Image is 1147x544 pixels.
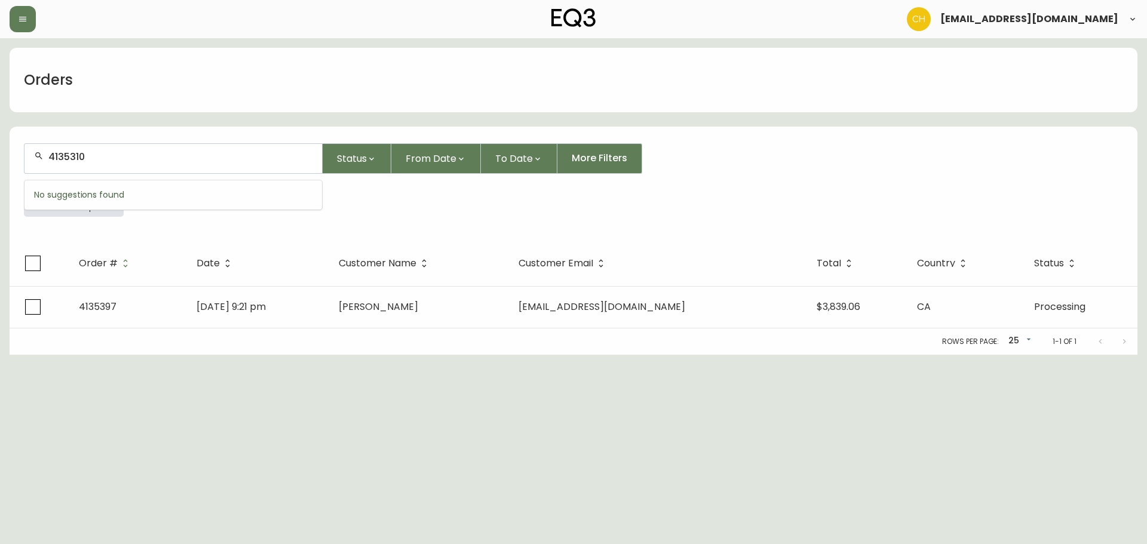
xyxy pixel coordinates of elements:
[1053,336,1077,347] p: 1-1 of 1
[197,300,266,314] span: [DATE] 9:21 pm
[817,260,841,267] span: Total
[339,300,418,314] span: [PERSON_NAME]
[917,260,955,267] span: Country
[197,258,235,269] span: Date
[917,258,971,269] span: Country
[24,70,73,90] h1: Orders
[1034,258,1079,269] span: Status
[572,152,627,165] span: More Filters
[79,258,133,269] span: Order #
[1034,300,1085,314] span: Processing
[817,258,857,269] span: Total
[940,14,1118,24] span: [EMAIL_ADDRESS][DOMAIN_NAME]
[406,151,456,166] span: From Date
[79,260,118,267] span: Order #
[1034,260,1064,267] span: Status
[79,300,116,314] span: 4135397
[391,143,481,174] button: From Date
[519,260,593,267] span: Customer Email
[339,258,432,269] span: Customer Name
[481,143,557,174] button: To Date
[339,260,416,267] span: Customer Name
[323,143,391,174] button: Status
[557,143,642,174] button: More Filters
[917,300,931,314] span: CA
[197,260,220,267] span: Date
[48,151,312,162] input: Search
[337,151,367,166] span: Status
[1004,331,1033,351] div: 25
[519,300,685,314] span: [EMAIL_ADDRESS][DOMAIN_NAME]
[495,151,533,166] span: To Date
[24,180,322,210] div: No suggestions found
[907,7,931,31] img: 6288462cea190ebb98a2c2f3c744dd7e
[942,336,999,347] p: Rows per page:
[519,258,609,269] span: Customer Email
[551,8,596,27] img: logo
[817,300,860,314] span: $3,839.06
